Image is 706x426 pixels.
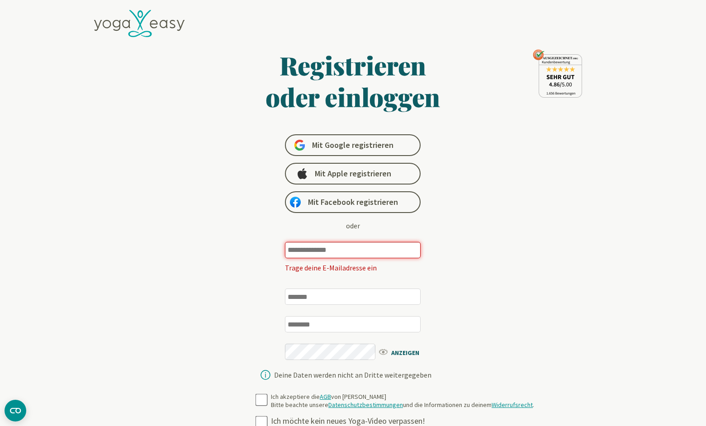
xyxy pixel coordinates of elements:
a: Datenschutzbestimmungen [328,401,403,409]
span: Mit Facebook registrieren [308,197,398,208]
span: Mit Apple registrieren [315,168,391,179]
span: Mit Google registrieren [312,140,393,151]
div: oder [346,220,360,231]
div: Ich akzeptiere die von [PERSON_NAME] Bitte beachte unsere und die Informationen zu deinem . [271,393,534,409]
div: Deine Daten werden nicht an Dritte weitergegeben [274,371,431,379]
a: Widerrufsrecht [492,401,533,409]
h1: Registrieren oder einloggen [178,49,528,113]
p: Trage deine E-Mailadresse ein [285,263,421,273]
img: ausgezeichnet_seal.png [533,49,582,98]
a: Mit Apple registrieren [285,163,421,185]
a: Mit Facebook registrieren [285,191,421,213]
button: CMP-Widget öffnen [5,400,26,421]
a: Mit Google registrieren [285,134,421,156]
span: ANZEIGEN [378,346,430,358]
a: AGB [320,393,331,401]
